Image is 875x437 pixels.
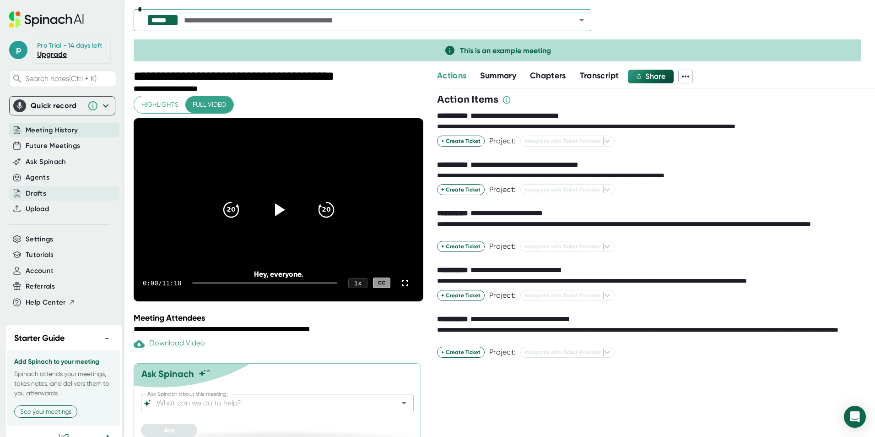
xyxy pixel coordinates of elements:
[437,70,466,82] button: Actions
[26,204,49,214] button: Upload
[460,46,551,55] span: This is an example meeting
[575,14,588,27] button: Open
[437,184,485,195] button: + Create Ticket
[441,137,481,145] span: + Create Ticket
[26,157,66,167] button: Ask Spinach
[26,172,49,183] button: Agents
[14,369,113,398] p: Spinach attends your meetings, takes notes, and delivers them to you afterwards
[437,93,498,107] h3: Action Items
[162,270,394,279] div: Hey, everyone.
[580,71,619,81] span: Transcript
[26,266,54,276] button: Account
[26,297,66,308] span: Help Center
[26,250,54,260] button: Tutorials
[134,96,186,113] button: Highlights
[524,348,610,356] span: Integrate with Ticket Provider
[14,358,113,366] h3: Add Spinach to your meeting
[141,424,197,437] button: Ask
[441,291,481,300] span: + Create Ticket
[193,99,226,110] span: Full video
[480,70,516,82] button: Summary
[520,290,615,301] button: Integrate with Ticket Provider
[489,291,516,300] div: Project:
[348,278,367,288] div: 1 x
[26,188,46,199] button: Drafts
[9,41,27,59] span: p
[520,347,615,358] button: Integrate with Ticket Provider
[185,96,233,113] button: Full video
[31,101,83,110] div: Quick record
[628,70,674,83] button: Share
[101,332,113,345] button: −
[373,278,390,288] div: CC
[489,137,516,146] div: Project:
[480,71,516,81] span: Summary
[26,141,80,151] button: Future Meetings
[530,70,566,82] button: Chapters
[37,42,102,50] div: Pro Trial - 14 days left
[143,279,181,287] div: 0:00 / 11:18
[13,97,111,115] div: Quick record
[524,291,610,300] span: Integrate with Ticket Provider
[437,347,485,358] button: + Create Ticket
[26,234,54,245] button: Settings
[164,426,174,434] span: Ask
[437,136,485,147] button: + Create Ticket
[441,186,481,194] span: + Create Ticket
[37,50,67,59] a: Upgrade
[645,72,665,81] span: Share
[524,137,610,145] span: Integrate with Ticket Provider
[520,241,615,252] button: Integrate with Ticket Provider
[25,74,113,83] span: Search notes (Ctrl + K)
[441,242,481,251] span: + Create Ticket
[489,242,516,251] div: Project:
[489,185,516,194] div: Project:
[520,184,615,195] button: Integrate with Ticket Provider
[844,406,866,428] div: Open Intercom Messenger
[524,242,610,251] span: Integrate with Ticket Provider
[14,405,77,418] button: See your meetings
[134,313,426,323] div: Meeting Attendees
[530,71,566,81] span: Chapters
[437,290,485,301] button: + Create Ticket
[441,348,481,356] span: + Create Ticket
[134,339,205,350] div: Paid feature
[26,125,78,136] button: Meeting History
[141,368,194,379] div: Ask Spinach
[26,281,55,292] button: Referrals
[437,71,466,81] span: Actions
[489,348,516,357] div: Project:
[155,397,384,410] input: What can we do to help?
[524,186,610,194] span: Integrate with Ticket Provider
[26,297,76,308] button: Help Center
[437,241,485,252] button: + Create Ticket
[580,70,619,82] button: Transcript
[14,332,65,344] h2: Starter Guide
[141,99,178,110] span: Highlights
[520,136,615,147] button: Integrate with Ticket Provider
[398,397,410,410] button: Open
